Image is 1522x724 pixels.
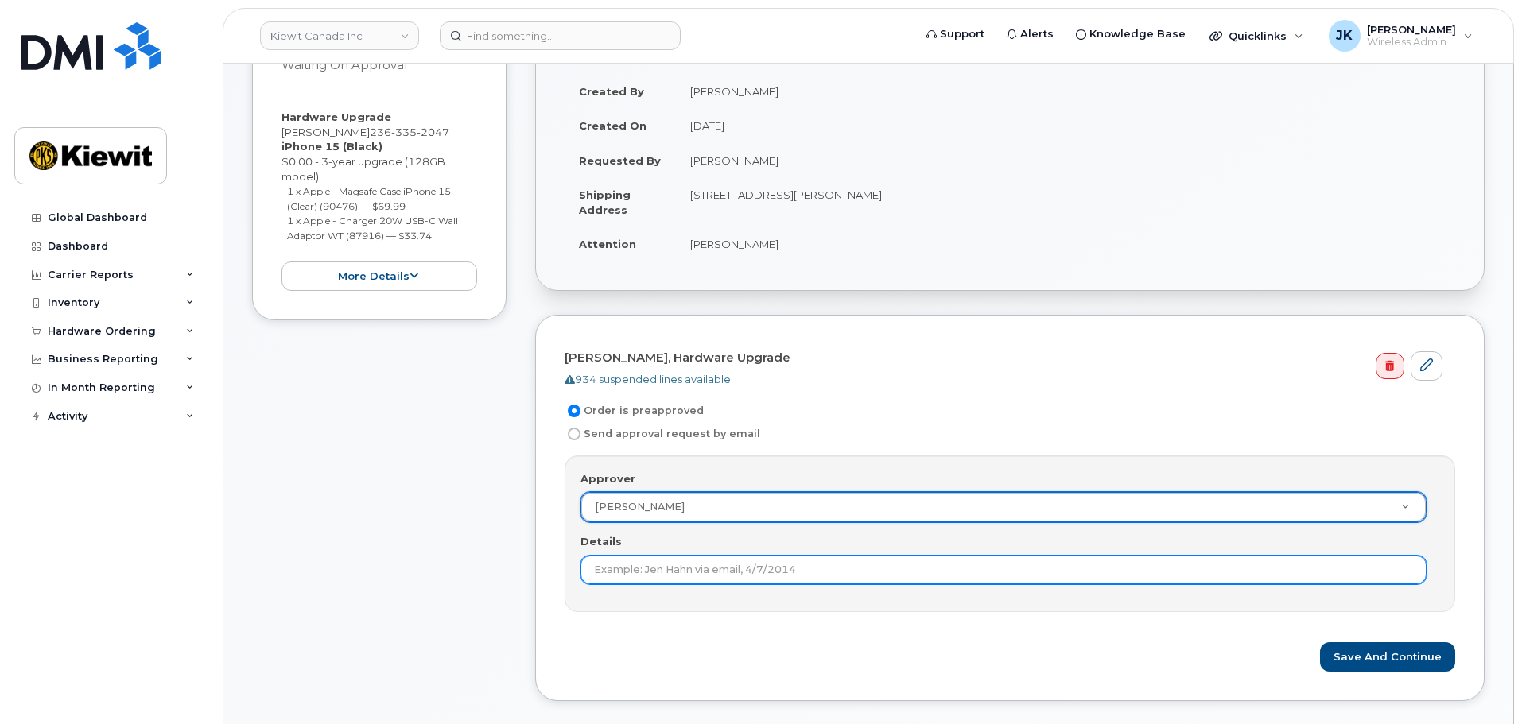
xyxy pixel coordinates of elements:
span: [PERSON_NAME] [1367,23,1456,36]
small: Waiting On Approval [281,58,407,72]
strong: Requested By [579,154,661,167]
span: 236 [370,126,449,138]
td: [PERSON_NAME] [676,226,1455,261]
small: 1 x Apple - Charger 20W USB-C Wall Adaptor WT (87916) — $33.74 [287,215,458,242]
td: [PERSON_NAME] [676,143,1455,178]
strong: Created By [579,85,644,98]
strong: Shipping Address [579,188,631,216]
label: Details [580,534,622,549]
h4: [PERSON_NAME], Hardware Upgrade [565,351,1442,365]
span: Alerts [1020,26,1054,42]
small: 1 x Apple - Magsafe Case iPhone 15 (Clear) (90476) — $69.99 [287,185,451,212]
td: [DATE] [676,108,1455,143]
label: Send approval request by email [565,424,760,443]
strong: Hardware Upgrade [281,110,391,123]
div: [PERSON_NAME] $0.00 - 3-year upgrade (128GB model) [281,110,477,291]
span: Quicklinks [1229,29,1287,42]
a: Knowledge Base [1065,18,1197,50]
button: more details [281,261,477,291]
input: Order is preapproved [568,405,580,417]
div: Quicklinks [1198,20,1314,52]
span: Knowledge Base [1089,26,1186,42]
a: Alerts [996,18,1065,50]
input: Send approval request by email [568,428,580,440]
a: Support [915,18,996,50]
a: [PERSON_NAME] [581,493,1426,521]
span: Jennifer Krussel [595,501,685,513]
strong: Attention [579,238,636,250]
strong: Created On [579,119,646,132]
iframe: Messenger Launcher [1453,655,1510,712]
td: [STREET_ADDRESS][PERSON_NAME] [676,177,1455,226]
td: [PERSON_NAME] [676,74,1455,109]
div: 934 suspended lines available. [565,372,1442,387]
span: 2047 [417,126,449,138]
span: Support [940,26,984,42]
span: JK [1336,26,1353,45]
label: Approver [580,471,635,486]
button: Save and Continue [1320,642,1455,672]
div: Jamie Krussel [1318,20,1484,52]
label: Order is preapproved [565,401,704,420]
span: 335 [391,126,417,138]
strong: iPhone 15 (Black) [281,140,382,153]
span: Wireless Admin [1367,36,1456,48]
a: Kiewit Canada Inc [260,21,419,50]
input: Find something... [440,21,681,50]
input: Example: Jen Hahn via email, 4/7/2014 [580,556,1427,584]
